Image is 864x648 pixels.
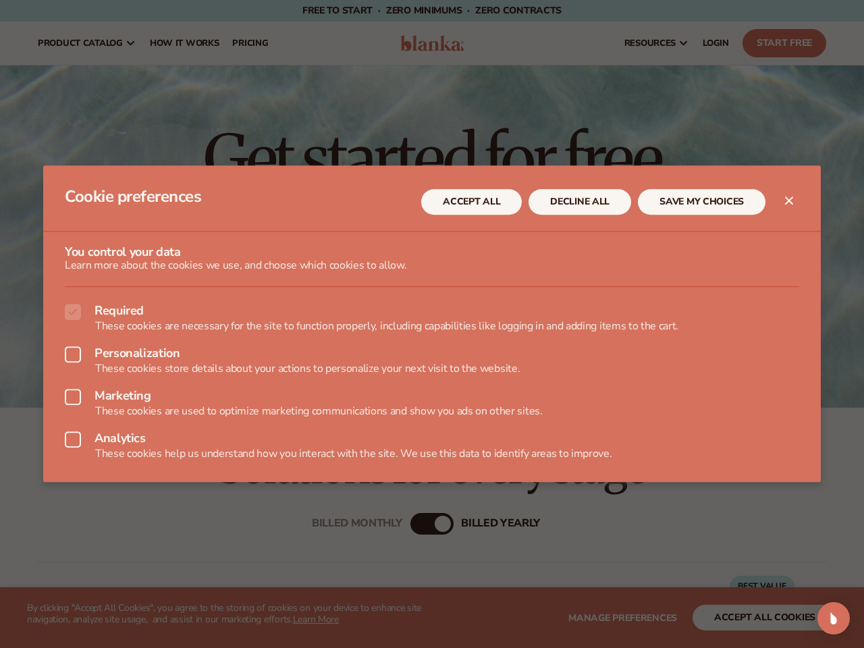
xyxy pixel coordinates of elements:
[638,190,765,215] button: SAVE MY CHOICES
[421,190,522,215] button: ACCEPT ALL
[65,187,421,217] h2: Cookie preferences
[65,304,799,320] label: Required
[65,389,799,405] label: Marketing
[781,192,797,209] button: Close dialog
[65,362,799,375] p: These cookies store details about your actions to personalize your next visit to the website.
[65,432,799,448] label: Analytics
[529,190,631,215] button: DECLINE ALL
[65,245,799,260] h3: You control your data
[817,602,850,634] div: Open Intercom Messenger
[65,320,799,333] p: These cookies are necessary for the site to function properly, including capabilities like loggin...
[65,405,799,418] p: These cookies are used to optimize marketing communications and show you ads on other sites.
[65,448,799,461] p: These cookies help us understand how you interact with the site. We use this data to identify are...
[65,346,799,362] label: Personalization
[65,260,799,273] p: Learn more about the cookies we use, and choose which cookies to allow.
